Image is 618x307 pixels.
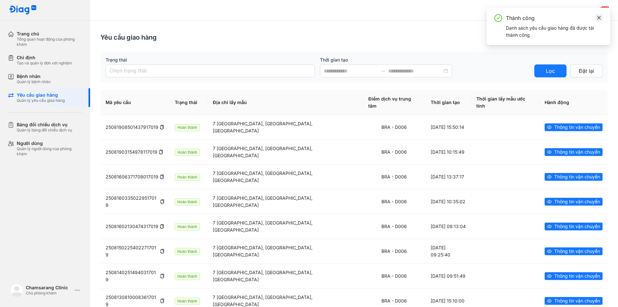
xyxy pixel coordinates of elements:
div: 25081908501437917019 [106,124,164,131]
button: eyeThông tin vận chuyển [545,272,603,280]
div: BRA - D006 [379,173,409,181]
button: Đặt lại [570,64,603,77]
div: Người dùng [17,140,82,146]
span: copy [160,249,164,254]
button: Lọc [534,64,566,77]
div: 7 [GEOGRAPHIC_DATA], [GEOGRAPHIC_DATA], [GEOGRAPHIC_DATA] [213,219,358,234]
div: BRA - D006 [379,248,409,255]
span: Thông tin vận chuyển [554,273,600,280]
div: 25081603350229517019 [106,195,164,209]
div: BRA - D006 [379,223,409,230]
div: BRA - D006 [379,297,409,305]
span: eye [547,299,552,303]
div: 7 [GEOGRAPHIC_DATA], [GEOGRAPHIC_DATA], [GEOGRAPHIC_DATA] [213,244,358,258]
span: check-circle [494,14,502,22]
button: eyeThông tin vận chuyển [545,223,603,230]
span: to [380,68,386,73]
span: Hoàn thành [175,273,200,280]
div: 7 [GEOGRAPHIC_DATA], [GEOGRAPHIC_DATA], [GEOGRAPHIC_DATA] [213,145,358,159]
div: Yêu cầu giao hàng [100,33,157,42]
span: Thông tin vận chuyển [554,223,600,230]
th: Thời gian lấy mẫu ước tính [471,90,539,115]
td: [DATE] 09:25:40 [426,239,471,264]
th: Địa chỉ lấy mẫu [208,90,363,115]
div: BRA - D006 [379,149,409,156]
div: BRA - D006 [379,198,409,206]
td: [DATE] 10:35:02 [426,189,471,214]
span: eye [547,150,552,154]
div: Quản lý bệnh nhân [17,79,51,84]
th: Hành động [539,90,608,115]
th: Mã yêu cầu [100,90,170,115]
span: Hoàn thành [175,298,200,305]
span: eye [547,224,552,229]
span: Thông tin vận chuyển [554,124,600,131]
div: 25081602130474317019 [106,223,164,230]
td: [DATE] 13:37:17 [426,164,471,189]
span: Hoàn thành [175,223,200,230]
button: eyeThông tin vận chuyển [545,198,603,206]
div: 7 [GEOGRAPHIC_DATA], [GEOGRAPHIC_DATA], [GEOGRAPHIC_DATA] [213,170,358,184]
span: copy [160,299,164,303]
span: eye [547,274,552,278]
div: Chamsarang Clinic [26,285,72,291]
span: Đặt lại [579,67,594,75]
div: 7 [GEOGRAPHIC_DATA], [GEOGRAPHIC_DATA], [GEOGRAPHIC_DATA] [213,120,358,134]
span: copy [160,224,164,229]
div: Bệnh nhân [17,73,51,79]
div: 7 [GEOGRAPHIC_DATA], [GEOGRAPHIC_DATA], [GEOGRAPHIC_DATA] [213,195,358,209]
span: copy [160,199,164,204]
div: 25081402514940317019 [106,269,164,283]
span: eye [547,125,552,130]
span: copy [159,150,163,154]
span: Thông tin vận chuyển [554,173,600,180]
div: Bảng đối chiếu dịch vụ [17,122,72,128]
span: Thông tin vận chuyển [554,198,600,205]
td: [DATE] 09:51:49 [426,264,471,288]
button: eyeThông tin vận chuyển [545,247,603,255]
span: swap-right [380,68,386,73]
div: Tổng quan hoạt động của phòng khám [17,37,82,47]
div: Quản lý người dùng của phòng khám [17,146,82,157]
label: Thời gian tạo [320,57,529,63]
th: Thời gian tạo [426,90,471,115]
span: Thông tin vận chuyển [554,248,600,255]
img: logo [9,5,37,15]
span: Hoàn thành [175,248,200,255]
div: Trang chủ [17,31,82,37]
th: Trạng thái [170,90,208,115]
button: eyeThông tin vận chuyển [545,173,603,181]
span: eye [547,199,552,204]
span: Thông tin vận chuyển [554,297,600,304]
div: Chủ phòng khám [26,291,72,296]
td: [DATE] 15:50:14 [426,115,471,139]
div: Tạo và quản lý đơn xét nghiệm [17,61,72,66]
span: Hoàn thành [175,174,200,181]
span: Hoàn thành [175,198,200,206]
span: eye [547,175,552,179]
label: Trạng thái [106,57,315,63]
div: Quản lý yêu cầu giao hàng [17,98,65,103]
div: Danh sách yêu cầu giao hàng đã được tải thành công [506,24,603,39]
span: close [597,15,601,20]
div: BRA - D006 [379,273,409,280]
td: [DATE] 10:15:49 [426,139,471,164]
span: Hoàn thành [175,149,200,156]
span: 240 [601,6,609,11]
span: copy [160,125,164,130]
button: eyeThông tin vận chuyển [545,123,603,131]
div: 25081903154978117019 [106,149,164,156]
button: eyeThông tin vận chuyển [545,297,603,305]
div: 25081606371708017019 [106,173,164,180]
div: Quản lý bảng đối chiếu dịch vụ [17,128,72,133]
div: Yêu cầu giao hàng [17,92,65,98]
div: 25081502254022717019 [106,244,164,258]
span: Thông tin vận chuyển [554,149,600,156]
div: Thành công [506,14,603,22]
div: BRA - D006 [379,124,409,131]
span: Lọc [546,67,555,75]
span: Hoàn thành [175,124,200,131]
th: Điểm dịch vụ trung tâm [363,90,426,115]
img: logo [10,284,23,297]
span: copy [160,274,164,278]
